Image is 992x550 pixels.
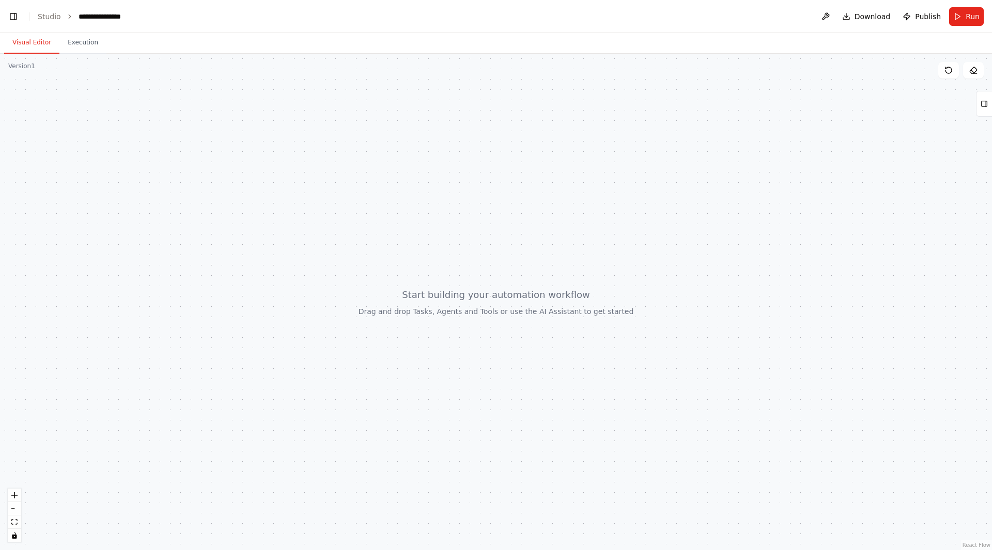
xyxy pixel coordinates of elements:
button: Publish [898,7,945,26]
span: Download [855,11,891,22]
nav: breadcrumb [38,11,130,22]
button: zoom out [8,502,21,515]
div: Version 1 [8,62,35,70]
button: fit view [8,515,21,529]
button: Show left sidebar [6,9,21,24]
a: Studio [38,12,61,21]
div: React Flow controls [8,489,21,542]
span: Publish [915,11,941,22]
button: Download [838,7,895,26]
button: Run [949,7,984,26]
a: React Flow attribution [963,542,990,548]
button: Execution [59,32,106,54]
span: Run [966,11,980,22]
button: zoom in [8,489,21,502]
button: Visual Editor [4,32,59,54]
button: toggle interactivity [8,529,21,542]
